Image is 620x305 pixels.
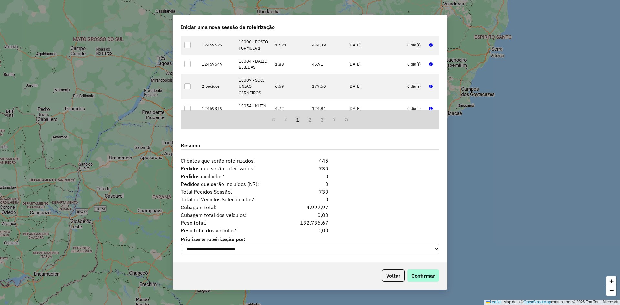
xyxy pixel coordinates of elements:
div: 0 [288,172,332,180]
a: OpenStreetMap [524,300,551,304]
span: Pedidos que serão roteirizados: [177,165,288,172]
button: Next Page [328,114,341,126]
div: Map data © contributors,© 2025 TomTom, Microsoft [484,300,620,305]
div: 4.997,97 [288,203,332,211]
td: 12469549 [199,55,235,74]
span: Peso total dos veículos: [177,227,288,234]
span: Pedidos excluídos: [177,172,288,180]
td: 0 dia(s) [404,55,426,74]
div: 0 [288,180,332,188]
div: 445 [288,157,332,165]
td: 0 dia(s) [404,99,426,118]
span: | [502,300,503,304]
div: 730 [288,165,332,172]
span: Cubagem total dos veículos: [177,211,288,219]
td: 10004 - DALLE BEBIDAS [235,55,272,74]
td: 45,91 [308,55,345,74]
button: Voltar [382,269,405,282]
span: Total de Veículos Selecionados: [177,196,288,203]
td: 179,50 [308,74,345,99]
div: 132.736,67 [288,219,332,227]
a: Zoom out [606,286,616,296]
td: [DATE] [345,55,404,74]
td: 124,84 [308,99,345,118]
label: Resumo [181,141,439,150]
td: [DATE] [345,74,404,99]
span: Total Pedidos Sessão: [177,188,288,196]
td: 434,39 [308,36,345,55]
button: 2 [304,114,316,126]
div: 730 [288,188,332,196]
span: Pedidos que serão incluídos (NR): [177,180,288,188]
button: 3 [316,114,328,126]
div: 0,00 [288,227,332,234]
td: 2 pedidos [199,74,235,99]
td: 0 dia(s) [404,36,426,55]
td: 10054 - KLEIN GASTROPUB [235,99,272,118]
td: 10007 - SOC. UNIAO CARNEIROS [235,74,272,99]
button: Last Page [340,114,353,126]
td: 17,24 [272,36,309,55]
a: Zoom in [606,276,616,286]
td: 6,69 [272,74,309,99]
td: 10000 - POSTO FORMULA 1 [235,36,272,55]
td: 12469319 [199,99,235,118]
td: 12469622 [199,36,235,55]
span: − [609,287,614,295]
td: 4,72 [272,99,309,118]
button: Confirmar [407,269,439,282]
div: 0,00 [288,211,332,219]
td: 0 dia(s) [404,74,426,99]
div: 0 [288,196,332,203]
a: Leaflet [486,300,501,304]
button: 1 [292,114,304,126]
span: Iniciar uma nova sessão de roteirização [181,23,275,31]
td: [DATE] [345,36,404,55]
td: 1,88 [272,55,309,74]
td: [DATE] [345,99,404,118]
label: Priorizar a roteirização por: [181,235,439,243]
span: Cubagem total: [177,203,288,211]
span: Peso total: [177,219,288,227]
span: Clientes que serão roteirizados: [177,157,288,165]
span: + [609,277,614,285]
